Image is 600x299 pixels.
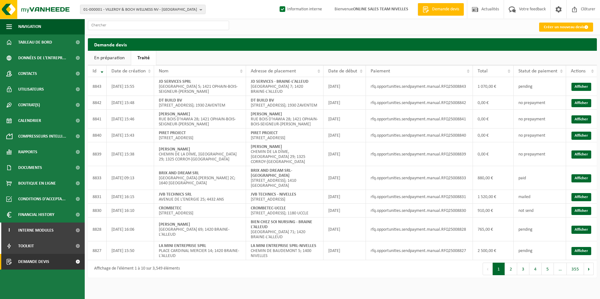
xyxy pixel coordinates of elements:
[493,263,505,275] button: 1
[159,192,192,197] strong: JVB TECHNICS SRL
[159,112,190,117] strong: [PERSON_NAME]
[88,110,107,129] td: 8841
[571,207,591,215] a: Afficher
[366,96,473,110] td: rfq.opportunities.sendpayment.manual.RFQ25008842
[88,241,107,260] td: 8827
[571,150,591,159] a: Afficher
[88,204,107,218] td: 8830
[518,152,545,157] span: no prepayment
[88,21,229,30] input: Chercher
[473,110,514,129] td: 0,00 €
[366,142,473,166] td: rfq.opportunities.sendpayment.manual.RFQ25008839
[478,69,488,74] span: Total
[539,23,593,32] a: Créer un nouveau devis
[473,204,514,218] td: 910,00 €
[518,84,533,89] span: pending
[154,218,246,241] td: [GEOGRAPHIC_DATA] 69; 1420 BRAINE-L'ALLEUD
[473,96,514,110] td: 0,00 €
[473,241,514,260] td: 2 500,00 €
[518,227,533,232] span: pending
[542,263,554,275] button: 5
[18,144,37,160] span: Rapports
[584,263,594,275] button: Next
[107,110,154,129] td: [DATE] 15:46
[18,113,41,129] span: Calendrier
[366,166,473,190] td: rfq.opportunities.sendpayment.manual.RFQ25008833
[251,79,308,84] strong: JD SERVICES - BRAINE-L'ALLEUD
[154,110,246,129] td: RUE BOIS D'HAWIA 28; 1421 OPHAIN-BOIS-SEIGNEUR-[PERSON_NAME]
[571,226,591,234] a: Afficher
[88,166,107,190] td: 8833
[6,223,12,238] span: I
[251,244,316,248] strong: LA MINI ENTREPRISE SPRL-NIVELLES
[251,168,292,178] strong: BRIX AND DREAM SRL-[GEOGRAPHIC_DATA]
[473,190,514,204] td: 1 520,00 €
[88,190,107,204] td: 8831
[18,238,34,254] span: Toolkit
[159,222,190,227] strong: [PERSON_NAME]
[107,218,154,241] td: [DATE] 16:06
[371,69,390,74] span: Paiement
[278,5,322,14] label: Information interne
[571,132,591,140] a: Afficher
[18,254,49,270] span: Demande devis
[107,190,154,204] td: [DATE] 16:15
[517,263,529,275] button: 3
[473,218,514,241] td: 765,00 €
[154,204,246,218] td: [STREET_ADDRESS]
[324,110,366,129] td: [DATE]
[324,96,366,110] td: [DATE]
[246,241,324,260] td: CHEMIN DE BAUDEMONT 5; 1400 NIVELLES
[18,34,52,50] span: Tableau de bord
[251,220,312,229] strong: BIEN CHEZ SOI NURSING - BRAINE L'ALLEUD
[18,207,54,223] span: Financial History
[18,160,42,176] span: Documents
[483,263,493,275] button: Previous
[88,51,131,65] a: En préparation
[154,166,246,190] td: [GEOGRAPHIC_DATA]-[PERSON_NAME] 2C; 1640 [GEOGRAPHIC_DATA]
[159,147,190,152] strong: [PERSON_NAME]
[353,7,408,12] strong: ONLINE SALES TEAM NIVELLES
[159,206,181,211] strong: CROMBETEC
[246,129,324,142] td: [STREET_ADDRESS]
[88,96,107,110] td: 8842
[324,77,366,96] td: [DATE]
[366,241,473,260] td: rfq.opportunities.sendpayment.manual.RFQ25008827
[246,77,324,96] td: [GEOGRAPHIC_DATA] 7; 1420 BRAINE-L'ALLEUD
[80,5,206,14] button: 01-000001 - VILLEROY & BOCH WELLNESS NV - [GEOGRAPHIC_DATA]
[418,3,464,16] a: Demande devis
[246,218,324,241] td: [GEOGRAPHIC_DATA] 71; 1420 BRAINE-L'ALLEUD
[473,142,514,166] td: 0,00 €
[107,142,154,166] td: [DATE] 15:38
[518,208,533,213] span: not send
[324,129,366,142] td: [DATE]
[518,117,545,122] span: no prepayment
[366,204,473,218] td: rfq.opportunities.sendpayment.manual.RFQ25008830
[251,69,296,74] span: Adresse de placement
[111,69,146,74] span: Date de création
[154,190,246,204] td: AVENUE DE L'ENERGIE 25; 4432 ANS
[518,195,530,199] span: mailed
[18,50,66,66] span: Données de l'entrepr...
[518,176,526,181] span: paid
[431,6,461,13] span: Demande devis
[159,79,191,84] strong: JD SERVICES SPRL
[518,133,545,138] span: no prepayment
[251,112,282,117] strong: [PERSON_NAME]
[473,166,514,190] td: 880,00 €
[107,204,154,218] td: [DATE] 16:10
[366,218,473,241] td: rfq.opportunities.sendpayment.manual.RFQ25008828
[18,176,56,191] span: Boutique en ligne
[571,115,591,123] a: Afficher
[366,110,473,129] td: rfq.opportunities.sendpayment.manual.RFQ25008841
[571,247,591,255] a: Afficher
[88,129,107,142] td: 8840
[159,244,206,248] strong: LA MINI ENTREPRISE SPRL
[251,98,274,103] strong: DT BUILD BV
[18,81,44,97] span: Utilisateurs
[154,142,246,166] td: CHEMIN DE LA DÎME, [GEOGRAPHIC_DATA] 29; 1325 CORROY-[GEOGRAPHIC_DATA]
[154,129,246,142] td: [STREET_ADDRESS]
[529,263,542,275] button: 4
[246,142,324,166] td: CHEMIN DE LA DÎME, [GEOGRAPHIC_DATA] 29; 1325 CORROY-[GEOGRAPHIC_DATA]
[159,131,186,135] strong: PIRET PROJECT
